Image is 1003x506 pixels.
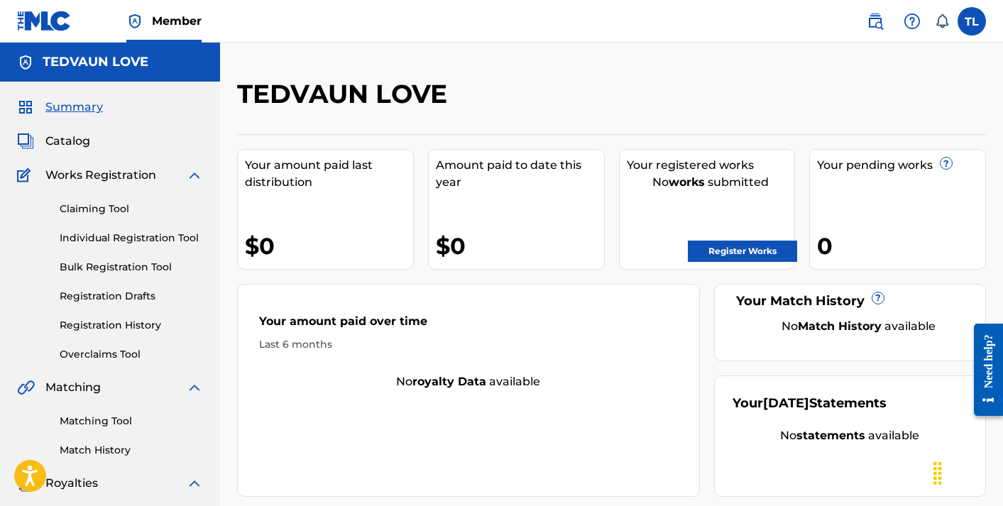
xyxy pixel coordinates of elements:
[733,394,887,413] div: Your Statements
[688,241,797,262] a: Register Works
[898,7,926,35] div: Help
[17,11,72,31] img: MLC Logo
[45,167,156,184] span: Works Registration
[627,157,795,174] div: Your registered works
[245,157,413,191] div: Your amount paid last distribution
[17,99,103,116] a: SummarySummary
[60,318,203,333] a: Registration History
[861,7,889,35] a: Public Search
[17,54,34,71] img: Accounts
[798,319,882,333] strong: Match History
[245,230,413,262] div: $0
[237,78,454,110] h2: TEDVAUN LOVE
[259,337,678,352] div: Last 6 months
[17,99,34,116] img: Summary
[60,231,203,246] a: Individual Registration Tool
[60,414,203,429] a: Matching Tool
[152,13,202,29] span: Member
[926,452,949,495] div: Drag
[238,373,699,390] div: No available
[60,289,203,304] a: Registration Drafts
[436,157,604,191] div: Amount paid to date this year
[60,347,203,362] a: Overclaims Tool
[733,292,968,311] div: Your Match History
[17,133,90,150] a: CatalogCatalog
[186,379,203,396] img: expand
[817,157,985,174] div: Your pending works
[126,13,143,30] img: Top Rightsholder
[412,375,486,388] strong: royalty data
[45,133,90,150] span: Catalog
[17,133,34,150] img: Catalog
[17,167,35,184] img: Works Registration
[935,14,949,28] div: Notifications
[17,379,35,396] img: Matching
[45,99,103,116] span: Summary
[60,443,203,458] a: Match History
[669,175,705,189] strong: works
[904,13,921,30] img: help
[60,260,203,275] a: Bulk Registration Tool
[186,167,203,184] img: expand
[958,7,986,35] div: User Menu
[941,158,952,169] span: ?
[932,438,1003,506] iframe: Chat Widget
[60,202,203,216] a: Claiming Tool
[45,475,98,492] span: Royalties
[45,379,101,396] span: Matching
[763,395,809,411] span: [DATE]
[733,427,968,444] div: No available
[867,13,884,30] img: search
[43,54,148,70] h5: TEDVAUN LOVE
[186,475,203,492] img: expand
[436,230,604,262] div: $0
[796,429,865,442] strong: statements
[627,174,795,191] div: No submitted
[259,313,678,337] div: Your amount paid over time
[817,230,985,262] div: 0
[963,313,1003,427] iframe: Resource Center
[872,292,884,304] span: ?
[750,318,968,335] div: No available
